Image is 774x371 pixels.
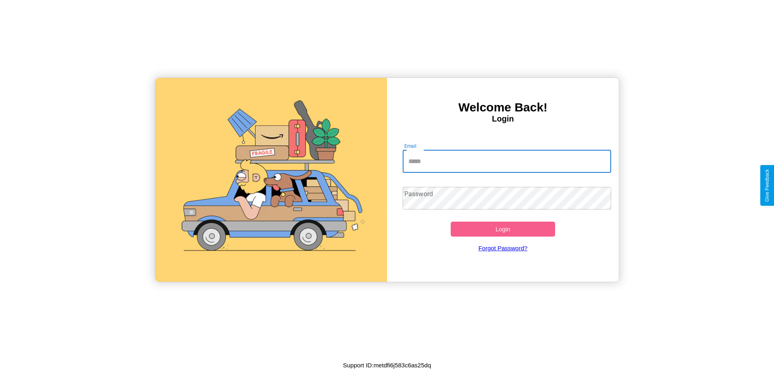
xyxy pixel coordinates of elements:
[399,237,608,260] a: Forgot Password?
[451,222,555,237] button: Login
[404,143,417,149] label: Email
[387,114,619,124] h4: Login
[387,101,619,114] h3: Welcome Back!
[764,169,770,202] div: Give Feedback
[343,360,431,371] p: Support ID: metdfi6j583c6as25dq
[155,78,387,282] img: gif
